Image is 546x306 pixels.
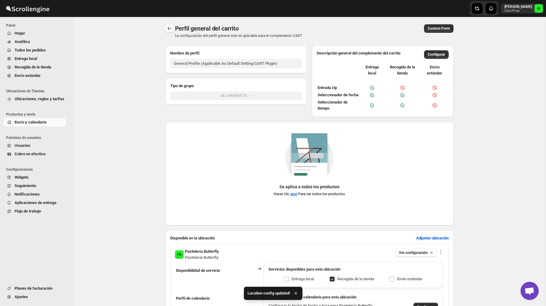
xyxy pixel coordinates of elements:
button: Analítica [4,38,66,46]
th: Disponibilidad de servicio [176,261,255,288]
button: Seguimiento [4,182,66,190]
p: La configuración del perfil general solo es aplicable para el complemento CART [175,33,359,38]
a: aquí [290,192,297,196]
p: Entrega local [292,276,314,282]
button: Todos los pedidos [4,46,66,54]
span: Pastelería Butterfly [175,250,184,259]
span: Ubicaciones, reglas y tarifas [15,97,64,101]
span: Perfil general del carrito [175,25,239,32]
span: Entrega local [15,56,37,61]
h2: Nombre de perfil [170,50,302,56]
span: Location config updated! [248,290,290,296]
button: Ubicaciones, reglas y tarifas [4,95,66,103]
button: Custom Form [424,24,453,33]
span: Envío y calendario [15,120,46,124]
p: Se aplica a todos los productos [274,184,345,190]
button: Envío y calendario [4,118,66,127]
button: User menu [501,4,544,13]
button: Cobro en efectivo [4,150,66,158]
h2: Tipo de grupo [170,83,302,89]
div: Configuraciones de calendario para esta ubicación [268,294,438,300]
button: Back [165,24,174,33]
span: Analítica [15,39,30,44]
a: Open chat [521,282,539,300]
button: Hogar [4,29,66,38]
span: Panel [6,23,69,28]
text: PB [177,253,181,257]
span: Notificaciones [15,192,40,196]
span: Hogar [15,31,25,35]
button: Widgets [4,173,66,182]
text: IB [537,7,540,11]
span: Seguimiento [15,183,36,188]
span: Productos y envío [6,112,69,117]
button: Adjuntar ubicación [413,233,452,243]
span: Envío estándar [422,64,447,76]
button: Flujo de trabajo [4,207,66,216]
span: Envío estándar [15,73,41,78]
b: Entrada zip [318,85,337,90]
span: Entrega local [361,64,383,76]
b: Descripción general del complemento del carrito [317,51,400,55]
button: Aplicaciones de entrega [4,199,66,207]
span: Flujo de trabajo [15,209,41,213]
span: Planes de facturación [15,286,52,291]
button: Ver configuración [395,248,436,257]
span: Pastelería Butterfly [185,249,219,254]
b: Adjuntar ubicación [416,236,449,240]
span: Isabel Blanco [534,4,543,13]
b: Seleccionador de tiempo [318,100,348,110]
button: Configurar [424,50,449,59]
span: Todos los pedidos [15,48,46,52]
span: Ajustes [15,294,28,299]
span: Ver configuración [399,250,428,255]
h2: Disponible en la ubicación [170,235,215,241]
p: Recogida de la tienda [337,276,374,282]
span: Custom Form [428,26,450,31]
span: Configurar [428,52,445,57]
img: ScrollEngine [5,1,50,16]
p: cfca79-ea [504,9,532,13]
button: Notificaciones [4,190,66,199]
span: Widgets [15,175,29,179]
span: Recogida de la tienda [384,64,420,76]
span: Ubicaciones de Tiendas [6,89,69,94]
button: Usuarios [4,141,66,150]
p: [PERSON_NAME] [504,4,532,9]
span: Aplicaciones de entrega [15,200,56,205]
span: Hacer clic Para ver todos los productos [274,192,345,196]
button: Ajustes [4,293,66,301]
button: Planes de facturación [4,284,66,293]
span: Usuarios [15,143,30,148]
input: Nombre de perfil [170,59,302,68]
span: Permisos de usuarios [6,135,69,140]
b: Seleccionador de fecha [318,93,359,97]
span: Recogida de la tienda [15,65,51,69]
p: Envío estándar [397,276,423,282]
span: Configuraciones [6,167,69,172]
p: Pastelería Butterfly [185,255,219,261]
div: Servicios disponibles para esta ubicación [268,266,438,272]
span: Cobro en efectivo [15,152,45,156]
